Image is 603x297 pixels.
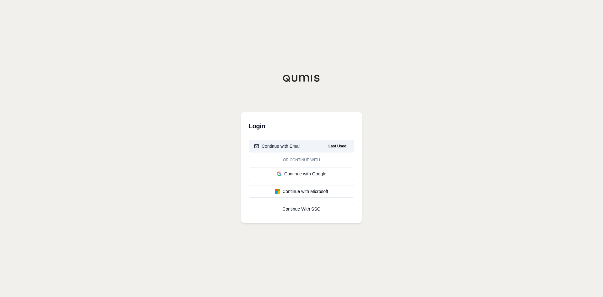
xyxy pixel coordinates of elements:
div: Continue with Google [254,171,349,177]
img: Qumis [283,74,320,82]
span: Last Used [326,142,349,150]
div: Continue with Email [254,143,301,149]
button: Continue with Microsoft [249,185,354,198]
button: Continue with EmailLast Used [249,140,354,152]
span: Or continue with [280,157,323,162]
div: Continue with Microsoft [254,188,349,195]
button: Continue with Google [249,168,354,180]
h3: Login [249,120,354,132]
div: Continue With SSO [254,206,349,212]
a: Continue With SSO [249,203,354,215]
